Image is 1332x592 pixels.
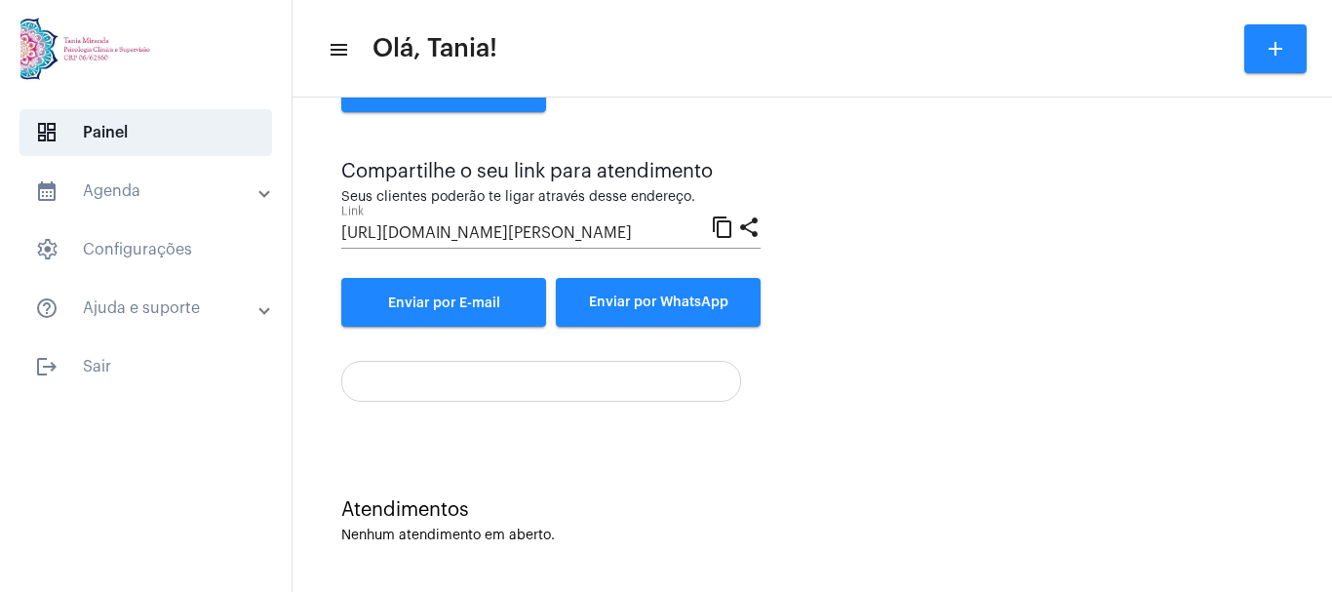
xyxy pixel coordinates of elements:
mat-icon: sidenav icon [328,38,347,61]
mat-icon: sidenav icon [35,179,59,203]
span: Painel [20,109,272,156]
span: Configurações [20,226,272,273]
img: 82f91219-cc54-a9e9-c892-318f5ec67ab1.jpg [16,10,160,88]
mat-expansion-panel-header: sidenav iconAjuda e suporte [12,285,292,332]
span: Sair [20,343,272,390]
div: Atendimentos [341,499,1283,521]
button: Enviar por WhatsApp [556,278,761,327]
mat-icon: add [1264,37,1287,60]
div: Nenhum atendimento em aberto. [341,529,1283,543]
mat-panel-title: Agenda [35,179,260,203]
span: sidenav icon [35,121,59,144]
div: Compartilhe o seu link para atendimento [341,161,761,182]
mat-icon: sidenav icon [35,355,59,378]
span: Enviar por WhatsApp [589,296,728,309]
mat-expansion-panel-header: sidenav iconAgenda [12,168,292,215]
a: Enviar por E-mail [341,278,546,327]
span: sidenav icon [35,238,59,261]
mat-icon: content_copy [711,215,734,238]
span: Enviar por E-mail [388,296,500,310]
mat-panel-title: Ajuda e suporte [35,296,260,320]
div: Seus clientes poderão te ligar através desse endereço. [341,190,761,205]
mat-icon: sidenav icon [35,296,59,320]
mat-icon: share [737,215,761,238]
span: Olá, Tania! [372,33,497,64]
